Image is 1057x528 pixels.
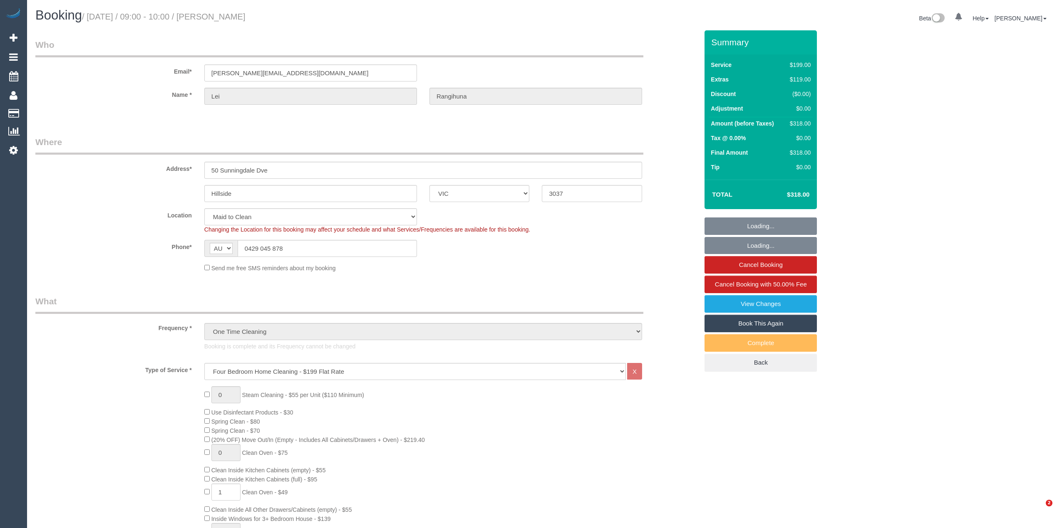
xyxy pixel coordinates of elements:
label: Adjustment [711,104,743,113]
legend: Where [35,136,643,155]
span: Changing the Location for this booking may affect your schedule and what Services/Frequencies are... [204,226,530,233]
strong: Total [712,191,732,198]
div: $318.00 [787,119,811,128]
label: Email* [29,64,198,76]
label: Name * [29,88,198,99]
span: Spring Clean - $70 [211,427,260,434]
span: Use Disinfectant Products - $30 [211,409,293,416]
span: Clean Inside Kitchen Cabinets (full) - $95 [211,476,317,483]
span: Clean Oven - $75 [242,449,288,456]
a: Back [705,354,817,371]
span: Clean Inside All Other Drawers/Cabinets (empty) - $55 [211,506,352,513]
div: $199.00 [787,61,811,69]
h4: $318.00 [762,191,809,198]
legend: Who [35,39,643,57]
legend: What [35,295,643,314]
div: $0.00 [787,134,811,142]
label: Discount [711,90,736,98]
label: Extras [711,75,729,84]
a: Cancel Booking with 50.00% Fee [705,276,817,293]
span: Spring Clean - $80 [211,418,260,425]
div: $119.00 [787,75,811,84]
iframe: Intercom live chat [1029,500,1049,520]
a: Beta [919,15,945,22]
input: Email* [204,64,417,81]
span: 2 [1046,500,1052,506]
input: Last Name* [429,88,642,105]
label: Amount (before Taxes) [711,119,774,128]
img: New interface [931,13,945,24]
p: Booking is complete and its Frequency cannot be changed [204,342,642,350]
span: Cancel Booking with 50.00% Fee [715,281,807,288]
label: Frequency * [29,321,198,332]
label: Service [711,61,732,69]
a: [PERSON_NAME] [995,15,1047,22]
input: Phone* [238,240,417,257]
label: Final Amount [711,148,748,157]
div: $0.00 [787,104,811,113]
input: Post Code* [542,185,642,202]
small: / [DATE] / 09:00 - 10:00 / [PERSON_NAME] [82,12,246,21]
label: Address* [29,162,198,173]
span: Inside Windows for 3+ Bedroom House - $139 [211,516,331,522]
label: Tax @ 0.00% [711,134,746,142]
a: Help [973,15,989,22]
a: Cancel Booking [705,256,817,274]
span: Clean Oven - $49 [242,489,288,496]
input: Suburb* [204,185,417,202]
a: View Changes [705,295,817,313]
a: Book This Again [705,315,817,332]
span: Booking [35,8,82,22]
label: Type of Service * [29,363,198,374]
label: Location [29,208,198,220]
h3: Summary [711,37,813,47]
label: Tip [711,163,720,171]
span: Steam Cleaning - $55 per Unit ($110 Minimum) [242,392,364,398]
div: $0.00 [787,163,811,171]
span: Clean Inside Kitchen Cabinets (empty) - $55 [211,467,326,474]
div: ($0.00) [787,90,811,98]
div: $318.00 [787,148,811,157]
span: (20% OFF) Move Out/In (Empty - Includes All Cabinets/Drawers + Oven) - $219.40 [211,437,425,443]
span: Send me free SMS reminders about my booking [211,265,336,271]
label: Phone* [29,240,198,251]
input: First Name* [204,88,417,105]
img: Automaid Logo [5,8,22,20]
